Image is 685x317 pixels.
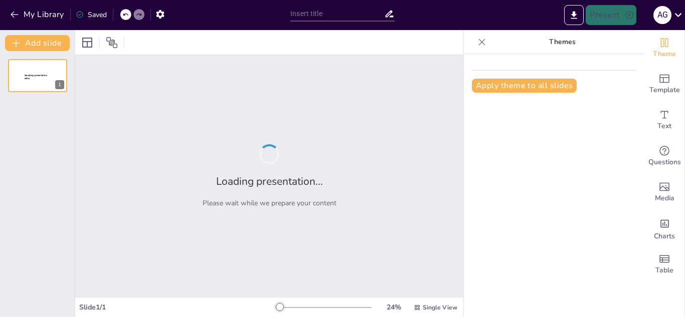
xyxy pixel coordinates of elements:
button: A G [653,5,671,25]
div: Add a table [644,246,684,282]
h2: Loading presentation... [216,174,323,188]
div: Add text boxes [644,102,684,138]
div: A G [653,6,671,24]
button: Apply theme to all slides [472,79,577,93]
button: Add slide [5,35,70,51]
span: Single View [423,303,457,311]
span: Media [655,193,674,204]
span: Table [655,265,673,276]
div: Change the overall theme [644,30,684,66]
div: Saved [76,10,107,20]
span: Sendsteps presentation editor [25,74,47,80]
span: Position [106,37,118,49]
span: Text [657,121,671,132]
div: 24 % [382,302,406,312]
div: 1 [55,80,64,89]
button: My Library [8,7,68,23]
div: Add charts and graphs [644,210,684,246]
div: Add ready made slides [644,66,684,102]
div: Layout [79,35,95,51]
span: Charts [654,231,675,242]
button: Export to PowerPoint [564,5,584,25]
p: Themes [490,30,634,54]
div: Slide 1 / 1 [79,302,275,312]
div: Sendsteps presentation editor1 [8,59,67,92]
span: Theme [653,49,676,60]
button: Present [586,5,636,25]
div: Add images, graphics, shapes or video [644,174,684,210]
span: Questions [648,157,681,168]
span: Template [649,85,680,96]
div: Get real-time input from your audience [644,138,684,174]
input: Insert title [290,7,384,21]
p: Please wait while we prepare your content [203,198,336,208]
